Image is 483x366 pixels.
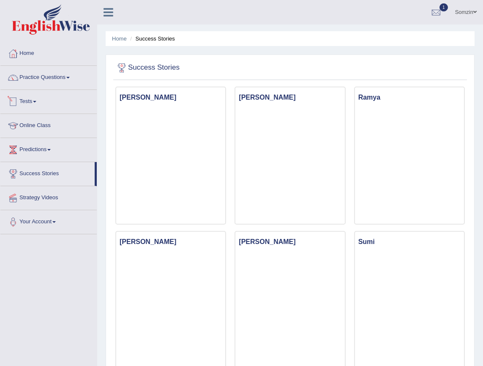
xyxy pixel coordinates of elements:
[235,236,344,248] h3: [PERSON_NAME]
[0,210,97,231] a: Your Account
[235,92,344,103] h3: [PERSON_NAME]
[439,3,448,11] span: 1
[355,92,464,103] h3: Ramya
[0,138,97,159] a: Predictions
[116,236,225,248] h3: [PERSON_NAME]
[355,236,464,248] h3: Sumi
[128,35,175,43] li: Success Stories
[0,162,95,183] a: Success Stories
[0,186,97,207] a: Strategy Videos
[0,90,97,111] a: Tests
[0,42,97,63] a: Home
[116,92,225,103] h3: [PERSON_NAME]
[112,35,127,42] a: Home
[0,66,97,87] a: Practice Questions
[0,114,97,135] a: Online Class
[115,62,332,74] h2: Success Stories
